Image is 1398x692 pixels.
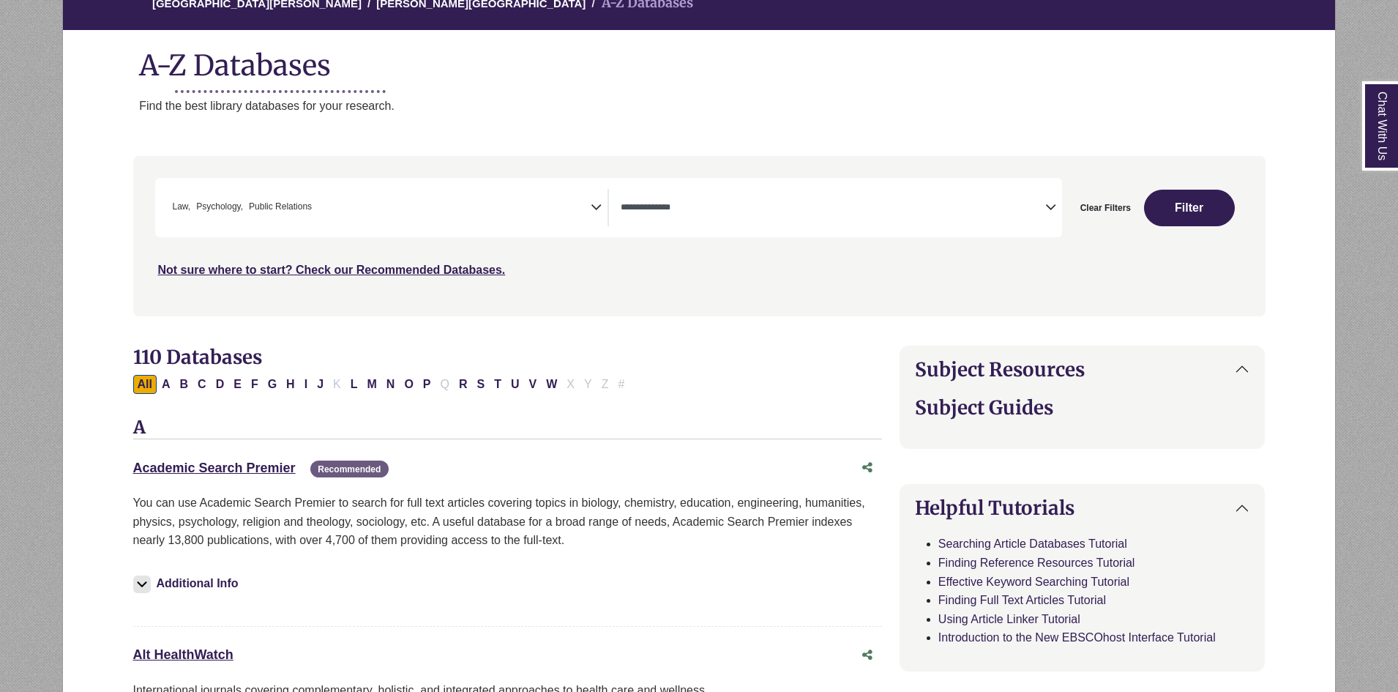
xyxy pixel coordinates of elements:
[1144,190,1235,226] button: Submit for Search Results
[315,203,321,215] textarea: Search
[157,375,175,394] button: Filter Results A
[853,641,882,669] button: Share this database
[133,375,157,394] button: All
[196,200,243,214] span: Psychology
[249,200,312,214] span: Public Relations
[63,37,1335,82] h1: A-Z Databases
[900,485,1265,531] button: Helpful Tutorials
[938,613,1080,625] a: Using Article Linker Tutorial
[400,375,417,394] button: Filter Results O
[133,377,631,390] div: Alpha-list to filter by first letter of database name
[621,203,1045,215] textarea: Search
[525,375,542,394] button: Filter Results V
[212,375,229,394] button: Filter Results D
[190,200,243,214] li: Psychology
[133,461,296,475] a: Academic Search Premier
[473,375,490,394] button: Filter Results S
[167,200,191,214] li: Law
[176,375,193,394] button: Filter Results B
[133,417,882,439] h3: A
[938,631,1216,644] a: Introduction to the New EBSCOhost Interface Tutorial
[133,345,262,369] span: 110 Databases
[173,200,191,214] span: Law
[900,346,1265,392] button: Subject Resources
[133,494,882,550] p: You can use Academic Search Premier to search for full text articles covering topics in biology, ...
[229,375,246,394] button: Filter Results E
[133,156,1266,316] nav: Search filters
[542,375,561,394] button: Filter Results W
[490,375,506,394] button: Filter Results T
[139,97,1335,116] p: Find the best library databases for your research.
[382,375,400,394] button: Filter Results N
[455,375,472,394] button: Filter Results R
[158,264,506,276] a: Not sure where to start? Check our Recommended Databases.
[1071,190,1140,226] button: Clear Filters
[346,375,362,394] button: Filter Results L
[300,375,312,394] button: Filter Results I
[313,375,328,394] button: Filter Results J
[247,375,263,394] button: Filter Results F
[133,573,243,594] button: Additional Info
[938,557,1135,569] a: Finding Reference Resources Tutorial
[243,200,312,214] li: Public Relations
[853,454,882,482] button: Share this database
[915,396,1250,419] h2: Subject Guides
[133,647,233,662] a: Alt HealthWatch
[362,375,381,394] button: Filter Results M
[282,375,299,394] button: Filter Results H
[938,576,1129,588] a: Effective Keyword Searching Tutorial
[938,594,1106,606] a: Finding Full Text Articles Tutorial
[263,375,281,394] button: Filter Results G
[938,537,1127,550] a: Searching Article Databases Tutorial
[193,375,211,394] button: Filter Results C
[419,375,436,394] button: Filter Results P
[310,461,388,477] span: Recommended
[507,375,524,394] button: Filter Results U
